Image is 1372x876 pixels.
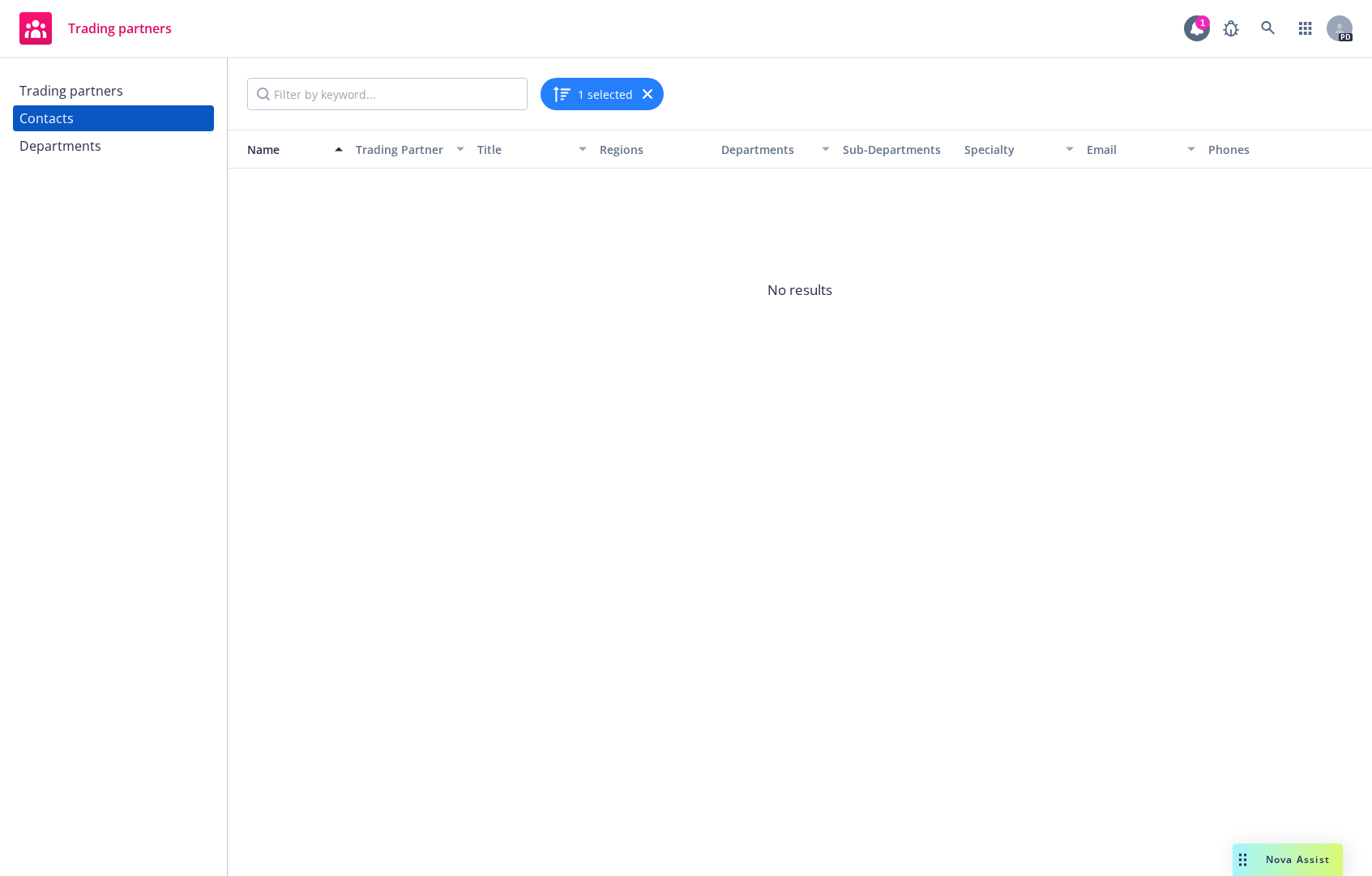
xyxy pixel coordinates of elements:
[1252,12,1284,45] a: Search
[836,130,958,169] button: Sub-Departments
[247,78,528,110] input: Filter by keyword...
[1289,12,1322,45] a: Switch app
[958,130,1079,169] button: Specialty
[471,130,592,169] button: Title
[13,133,214,159] a: Departments
[1208,141,1317,158] div: Phones
[13,105,214,131] a: Contacts
[356,141,447,158] div: Trading Partner
[234,141,325,158] div: Name
[552,84,633,104] button: 1 selected
[19,105,74,131] div: Contacts
[715,130,836,169] button: Departments
[1215,12,1247,45] a: Report a Bug
[349,130,471,169] button: Trading Partner
[1202,130,1323,169] button: Phones
[19,78,123,104] div: Trading partners
[68,22,172,35] span: Trading partners
[1266,852,1330,866] span: Nova Assist
[1233,844,1343,876] button: Nova Assist
[1233,844,1253,876] div: Drag to move
[13,78,214,104] a: Trading partners
[843,141,951,158] div: Sub-Departments
[13,6,178,51] a: Trading partners
[228,169,1372,412] span: No results
[600,141,708,158] div: Regions
[721,141,812,158] div: Departments
[1087,141,1178,158] div: Email
[593,130,715,169] button: Regions
[228,130,349,169] button: Name
[1195,15,1210,30] div: 1
[964,141,1055,158] div: Specialty
[1080,130,1202,169] button: Email
[19,133,101,159] div: Departments
[477,141,568,158] div: Title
